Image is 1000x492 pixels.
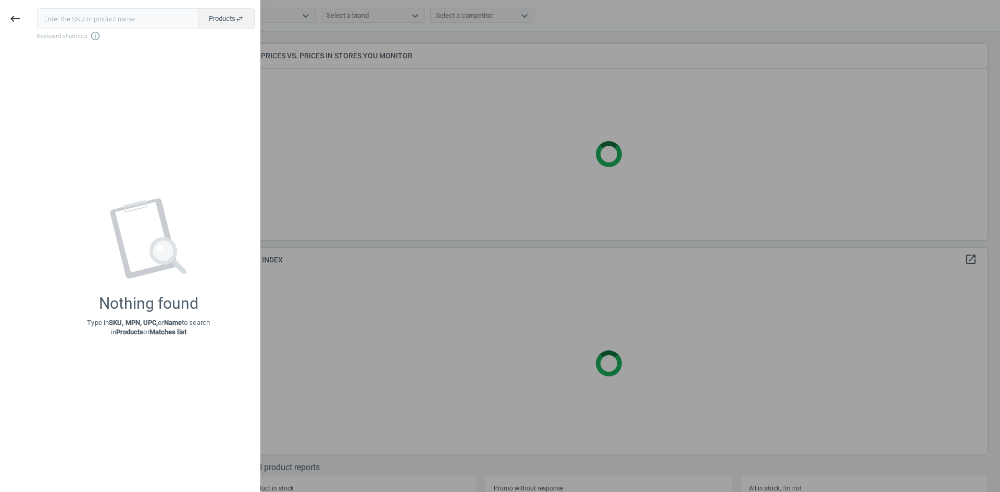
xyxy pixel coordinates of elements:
i: swap_horiz [235,15,244,23]
input: Enter the SKU or product name [37,8,198,29]
strong: Products [116,328,144,336]
button: keyboard_backspace [3,7,27,31]
i: info_outline [90,31,101,41]
strong: Matches list [149,328,186,336]
i: keyboard_backspace [9,12,21,25]
button: Productsswap_horiz [198,8,255,29]
p: Type in or to search in or [87,318,210,337]
span: Products [209,14,244,23]
strong: Name [164,319,182,326]
strong: SKU, MPN, UPC, [109,319,158,326]
div: Nothing found [99,294,198,313]
span: Keyboard shortcuts [37,31,255,41]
